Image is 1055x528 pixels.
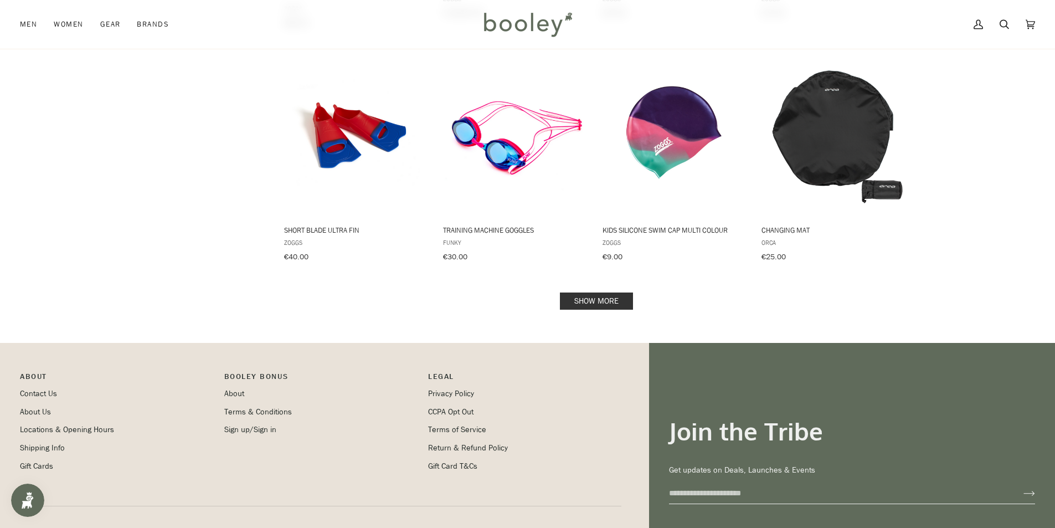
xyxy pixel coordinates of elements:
input: your-email@example.com [669,483,1006,504]
span: Men [20,19,37,30]
span: Zoggs [284,238,428,247]
a: About Us [20,407,51,417]
span: Gear [100,19,121,30]
a: Terms of Service [428,424,486,435]
span: €9.00 [603,252,622,262]
span: Zoggs [603,238,746,247]
a: Sign up/Sign in [224,424,276,435]
a: Contact Us [20,388,57,399]
a: Shipping Info [20,443,65,453]
a: Locations & Opening Hours [20,424,114,435]
p: Pipeline_Footer Main [20,371,213,388]
p: Get updates on Deals, Launches & Events [669,464,1035,476]
span: Orca [761,238,905,247]
a: CCPA Opt Out [428,407,474,417]
a: Show more [560,293,633,310]
a: Kids Silicone Swim Cap Multi Colour [601,50,748,265]
a: Changing Mat [760,50,907,265]
div: Pagination [284,296,909,306]
img: Funky Training Machine Goggles Mirrored Eye Candy - Booley Galway [441,60,588,207]
a: Return & Refund Policy [428,443,508,453]
span: Brands [137,19,169,30]
button: Join [1006,485,1035,503]
p: Booley Bonus [224,371,418,388]
span: €40.00 [284,252,308,262]
a: Privacy Policy [428,388,474,399]
img: Zoggs Short Blade Ultra Fin Blue / Red - Booley Galway [282,60,429,207]
a: Terms & Conditions [224,407,292,417]
img: Booley [479,8,576,40]
span: €30.00 [443,252,467,262]
span: Women [54,19,83,30]
span: Changing Mat [761,225,905,235]
p: Pipeline_Footer Sub [428,371,621,388]
span: Short Blade Ultra Fin [284,225,428,235]
a: Short Blade Ultra Fin [282,50,429,265]
iframe: Button to open loyalty program pop-up [11,484,44,517]
span: Funky [443,238,586,247]
a: About [224,388,244,399]
span: €25.00 [761,252,786,262]
span: Kids Silicone Swim Cap Multi Colour [603,225,746,235]
h3: Join the Tribe [669,416,1035,447]
a: Gift Card T&Cs [428,461,477,471]
a: Gift Cards [20,461,53,471]
a: Training Machine Goggles [441,50,588,265]
img: Orca Changing Mat Black - Booley Galway [760,60,907,207]
span: Training Machine Goggles [443,225,586,235]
